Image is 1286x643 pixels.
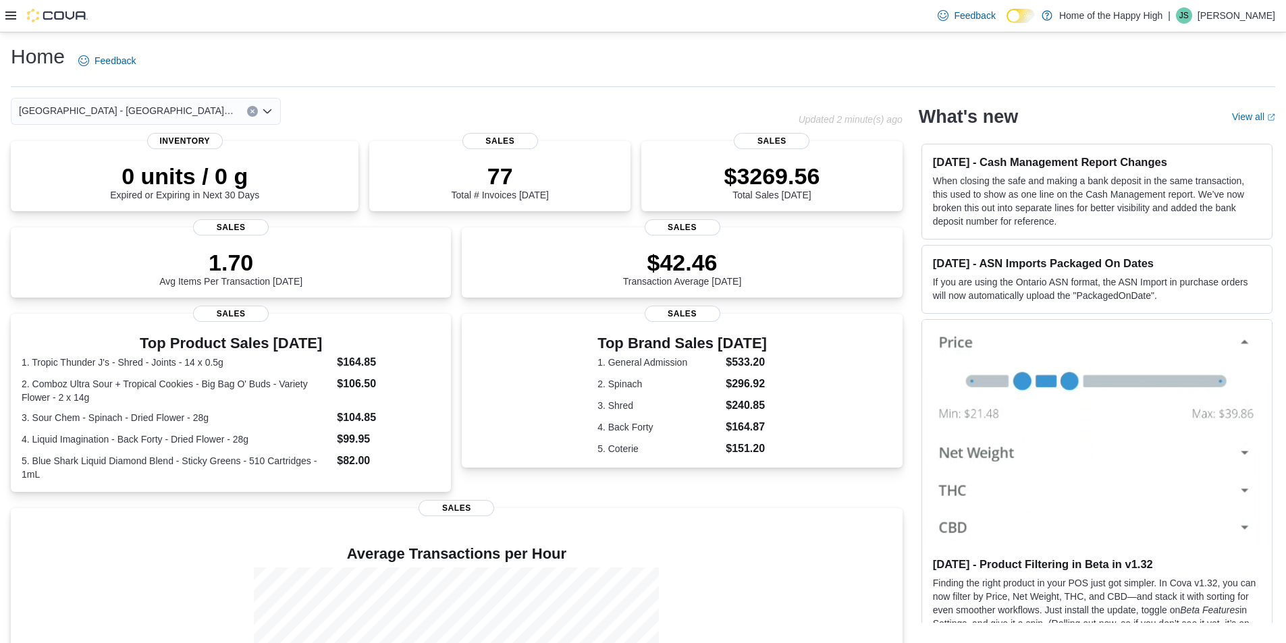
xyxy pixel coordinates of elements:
div: Avg Items Per Transaction [DATE] [159,249,302,287]
span: JS [1179,7,1189,24]
dd: $533.20 [726,354,767,370]
span: Inventory [147,133,223,149]
button: Open list of options [262,106,273,117]
img: Cova [27,9,88,22]
dt: 3. Shred [597,399,720,412]
p: 77 [452,163,549,190]
h1: Home [11,43,65,70]
span: Sales [645,306,720,322]
div: Total # Invoices [DATE] [452,163,549,200]
p: Home of the Happy High [1059,7,1162,24]
dt: 1. Tropic Thunder J's - Shred - Joints - 14 x 0.5g [22,356,331,369]
dt: 1. General Admission [597,356,720,369]
dt: 4. Back Forty [597,420,720,434]
dd: $99.95 [337,431,440,447]
p: If you are using the Ontario ASN format, the ASN Import in purchase orders will now automatically... [933,275,1261,302]
span: Sales [193,306,269,322]
span: Sales [734,133,809,149]
h3: Top Brand Sales [DATE] [597,335,767,352]
dt: 4. Liquid Imagination - Back Forty - Dried Flower - 28g [22,432,331,446]
span: Sales [193,219,269,235]
dt: 2. Comboz Ultra Sour + Tropical Cookies - Big Bag O' Buds - Variety Flower - 2 x 14g [22,377,331,404]
p: Updated 2 minute(s) ago [799,114,903,125]
p: When closing the safe and making a bank deposit in the same transaction, this used to show as one... [933,174,1261,228]
span: [GEOGRAPHIC_DATA] - [GEOGRAPHIC_DATA] - Fire & Flower [19,103,234,119]
p: [PERSON_NAME] [1198,7,1275,24]
button: Clear input [247,106,258,117]
h2: What's new [919,106,1018,128]
dt: 5. Blue Shark Liquid Diamond Blend - Sticky Greens - 510 Cartridges - 1mL [22,454,331,481]
dd: $82.00 [337,453,440,469]
dt: 2. Spinach [597,377,720,391]
h3: [DATE] - ASN Imports Packaged On Dates [933,256,1261,270]
dd: $104.85 [337,410,440,426]
a: View allExternal link [1232,111,1275,122]
span: Sales [419,500,494,516]
dd: $296.92 [726,376,767,392]
h3: Top Product Sales [DATE] [22,335,440,352]
span: Feedback [95,54,136,67]
h4: Average Transactions per Hour [22,546,892,562]
p: 1.70 [159,249,302,276]
span: Sales [462,133,538,149]
p: $3269.56 [724,163,820,190]
dd: $164.87 [726,419,767,435]
dd: $164.85 [337,354,440,370]
span: Sales [645,219,720,235]
em: Beta Features [1180,605,1239,615]
a: Feedback [932,2,1000,29]
span: Feedback [954,9,995,22]
p: 0 units / 0 g [110,163,259,190]
dt: 5. Coterie [597,442,720,455]
dd: $106.50 [337,376,440,392]
div: Transaction Average [DATE] [623,249,742,287]
input: Dark Mode [1007,9,1035,23]
a: Feedback [73,47,141,74]
h3: [DATE] - Product Filtering in Beta in v1.32 [933,557,1261,571]
p: $42.46 [623,249,742,276]
div: Jack Sharp [1176,7,1192,24]
dd: $151.20 [726,441,767,457]
svg: External link [1267,113,1275,121]
dt: 3. Sour Chem - Spinach - Dried Flower - 28g [22,411,331,424]
h3: [DATE] - Cash Management Report Changes [933,155,1261,169]
dd: $240.85 [726,397,767,414]
p: | [1168,7,1171,24]
div: Total Sales [DATE] [724,163,820,200]
div: Expired or Expiring in Next 30 Days [110,163,259,200]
